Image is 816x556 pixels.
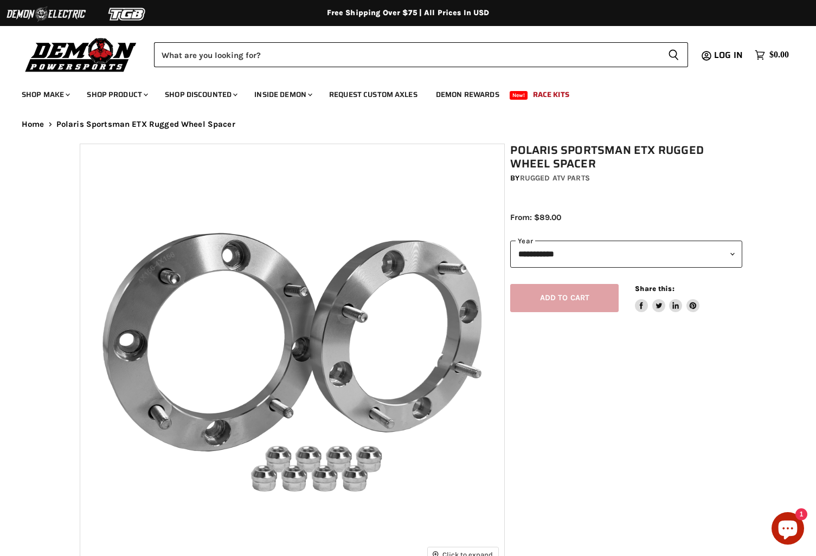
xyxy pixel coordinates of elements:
select: year [510,241,742,267]
img: TGB Logo 2 [87,4,168,24]
span: Polaris Sportsman ETX Rugged Wheel Spacer [56,120,235,129]
div: by [510,172,742,184]
a: Rugged ATV Parts [520,173,590,183]
span: $0.00 [769,50,789,60]
h1: Polaris Sportsman ETX Rugged Wheel Spacer [510,144,742,171]
a: Shop Discounted [157,83,244,106]
a: Home [22,120,44,129]
a: Log in [709,50,749,60]
a: Inside Demon [246,83,319,106]
span: Log in [714,48,743,62]
ul: Main menu [14,79,786,106]
a: Shop Product [79,83,155,106]
a: Race Kits [525,83,577,106]
span: New! [510,91,528,100]
a: Shop Make [14,83,76,106]
span: Share this: [635,285,674,293]
button: Search [659,42,688,67]
img: Demon Electric Logo 2 [5,4,87,24]
inbox-online-store-chat: Shopify online store chat [768,512,807,547]
a: Request Custom Axles [321,83,426,106]
form: Product [154,42,688,67]
img: Demon Powersports [22,35,140,74]
a: Demon Rewards [428,83,507,106]
a: $0.00 [749,47,794,63]
input: Search [154,42,659,67]
aside: Share this: [635,284,699,313]
span: From: $89.00 [510,212,561,222]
